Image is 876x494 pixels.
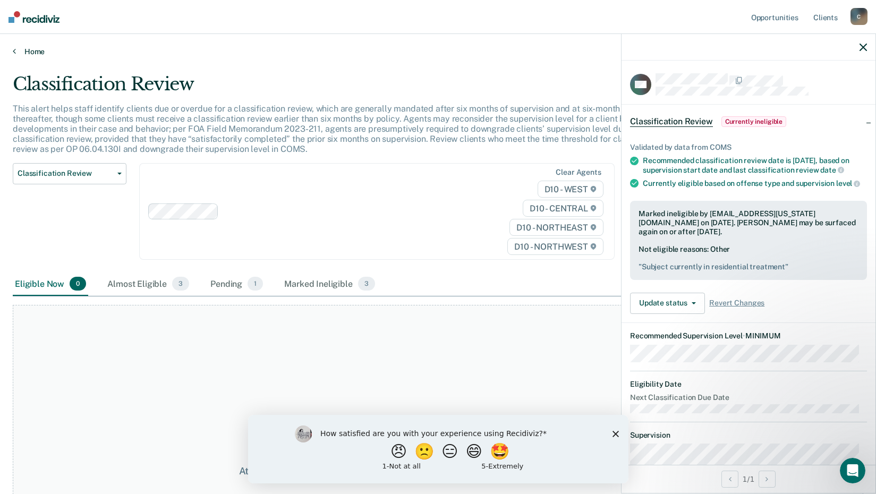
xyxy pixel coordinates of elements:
div: Validated by data from COMS [630,143,867,152]
span: D10 - NORTHEAST [509,219,603,236]
div: Marked ineligible by [EMAIL_ADDRESS][US_STATE][DOMAIN_NAME] on [DATE]. [PERSON_NAME] may be surfa... [639,209,858,236]
iframe: Survey by Kim from Recidiviz [248,415,628,483]
div: Almost Eligible [105,272,191,296]
div: Marked Ineligible [282,272,377,296]
a: Home [13,47,863,56]
span: D10 - NORTHWEST [507,238,603,255]
button: Previous Opportunity [721,471,738,488]
span: D10 - WEST [538,181,603,198]
span: 1 [248,277,263,291]
span: date [820,166,844,174]
span: • [743,331,745,340]
div: Recommended classification review date is [DATE], based on supervision start date and last classi... [643,156,867,174]
div: Currently eligible based on offense type and supervision [643,178,867,188]
span: Currently ineligible [721,116,787,127]
pre: " Subject currently in residential treatment " [639,262,858,271]
div: C [851,8,868,25]
div: Classification ReviewCurrently ineligible [622,105,875,139]
p: This alert helps staff identify clients due or overdue for a classification review, which are gen... [13,104,664,155]
dt: Supervision [630,431,867,440]
dt: Next Classification Due Date [630,393,867,402]
iframe: Intercom live chat [840,458,865,483]
div: Classification Review [13,73,670,104]
img: Recidiviz [8,11,59,23]
div: 1 / 1 [622,465,875,493]
div: Not eligible reasons: Other [639,245,858,271]
button: Next Opportunity [759,471,776,488]
div: Clear agents [556,168,601,177]
button: Update status [630,293,705,314]
dt: Eligibility Date [630,380,867,389]
span: Classification Review [18,169,113,178]
div: At this time, there are no clients who are Eligible Now. Please navigate to one of the other tabs. [226,465,651,477]
dt: Recommended Supervision Level MINIMUM [630,331,867,340]
span: 3 [172,277,189,291]
span: level [836,179,860,188]
span: D10 - CENTRAL [523,200,603,217]
span: Classification Review [630,116,713,127]
div: Eligible Now [13,272,88,296]
span: 3 [358,277,375,291]
span: 0 [70,277,86,291]
span: Revert Changes [709,299,764,308]
div: Pending [208,272,265,296]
